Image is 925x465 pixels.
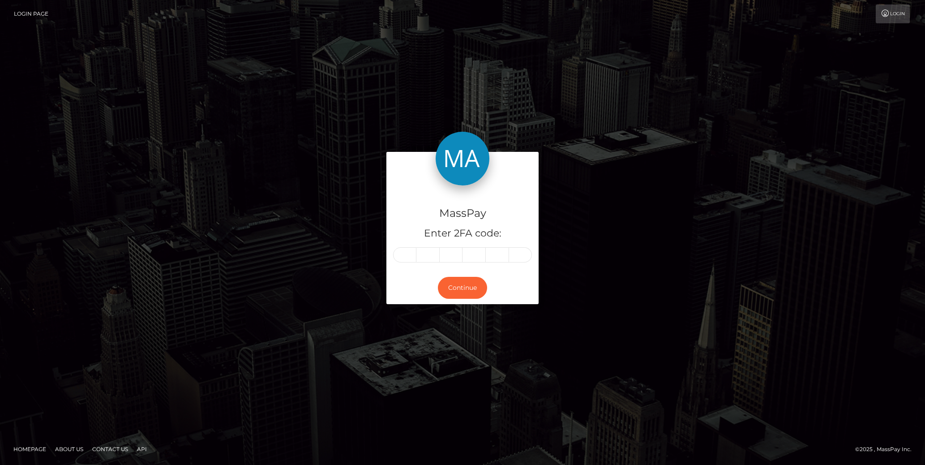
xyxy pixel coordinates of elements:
a: Login Page [14,4,48,23]
h5: Enter 2FA code: [393,227,532,241]
a: About Us [51,442,87,456]
img: MassPay [436,132,489,185]
a: Login [876,4,910,23]
button: Continue [438,277,487,299]
a: Contact Us [89,442,132,456]
h4: MassPay [393,206,532,221]
a: Homepage [10,442,50,456]
div: © 2025 , MassPay Inc. [855,444,918,454]
a: API [133,442,150,456]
